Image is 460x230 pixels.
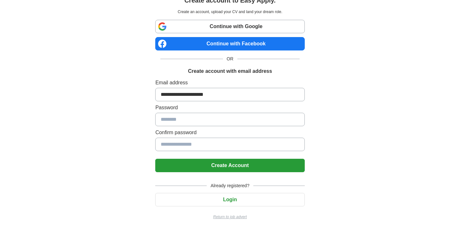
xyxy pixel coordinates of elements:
[155,79,304,87] label: Email address
[157,9,303,15] p: Create an account, upload your CV and land your dream role.
[155,20,304,33] a: Continue with Google
[155,159,304,172] button: Create Account
[207,182,253,189] span: Already registered?
[155,197,304,202] a: Login
[223,56,237,62] span: OR
[155,104,304,111] label: Password
[155,37,304,50] a: Continue with Facebook
[155,214,304,220] a: Return to job advert
[155,193,304,206] button: Login
[188,67,272,75] h1: Create account with email address
[155,129,304,136] label: Confirm password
